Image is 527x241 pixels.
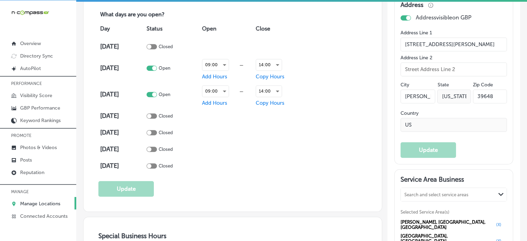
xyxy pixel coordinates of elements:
[100,91,145,98] h4: [DATE]
[229,89,254,94] div: —
[473,82,493,88] label: Zip Code
[158,66,170,71] p: Open
[401,82,409,88] label: City
[20,105,60,111] p: GBP Performance
[158,147,173,152] p: Closed
[158,44,173,49] p: Closed
[100,129,145,136] h4: [DATE]
[20,66,41,71] p: AutoPilot
[494,222,503,227] button: (X)
[473,89,507,103] input: Zip Code
[11,9,49,16] img: 660ab0bf-5cc7-4cb8-ba1c-48b5ae0f18e60NCTV_CLogo_TV_Black_-500x88.png
[401,142,456,158] button: Update
[20,213,68,219] p: Connected Accounts
[100,145,145,153] h4: [DATE]
[416,14,472,21] p: Address visible on GBP
[158,163,173,169] p: Closed
[20,170,44,175] p: Reputation
[401,37,507,51] input: Street Address Line 1
[401,118,507,132] input: Country
[100,64,145,72] h4: [DATE]
[401,55,507,61] label: Address Line 2
[98,232,367,240] h3: Special Business Hours
[98,19,145,38] th: Day
[401,175,507,186] h3: Service Area Business
[158,130,173,135] p: Closed
[100,43,145,50] h4: [DATE]
[20,157,32,163] p: Posts
[98,11,214,19] p: What days are you open?
[256,100,284,106] span: Copy Hours
[401,89,435,103] input: City
[401,30,507,36] label: Address Line 1
[256,74,284,80] span: Copy Hours
[20,41,41,46] p: Overview
[256,59,282,70] div: 14:00
[158,92,170,97] p: Open
[202,74,227,80] span: Add Hours
[256,86,282,97] div: 14:00
[401,110,507,116] label: Country
[229,62,254,68] div: —
[158,113,173,119] p: Closed
[100,162,145,170] h4: [DATE]
[401,1,423,9] h3: Address
[98,181,154,197] button: Update
[20,118,61,123] p: Keyword Rankings
[401,209,449,215] span: Selected Service Area(s)
[202,59,229,70] div: 09:00
[100,112,145,120] h4: [DATE]
[404,192,468,197] div: Search and select service areas
[202,86,229,97] div: 09:00
[200,19,254,38] th: Open
[202,100,227,106] span: Add Hours
[20,145,57,150] p: Photos & Videos
[20,53,53,59] p: Directory Sync
[145,19,201,38] th: Status
[401,62,507,76] input: Street Address Line 2
[437,82,449,88] label: State
[437,89,471,103] input: NY
[20,201,60,207] p: Manage Locations
[401,220,494,230] span: [PERSON_NAME], [GEOGRAPHIC_DATA], [GEOGRAPHIC_DATA]
[254,19,300,38] th: Close
[20,93,52,98] p: Visibility Score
